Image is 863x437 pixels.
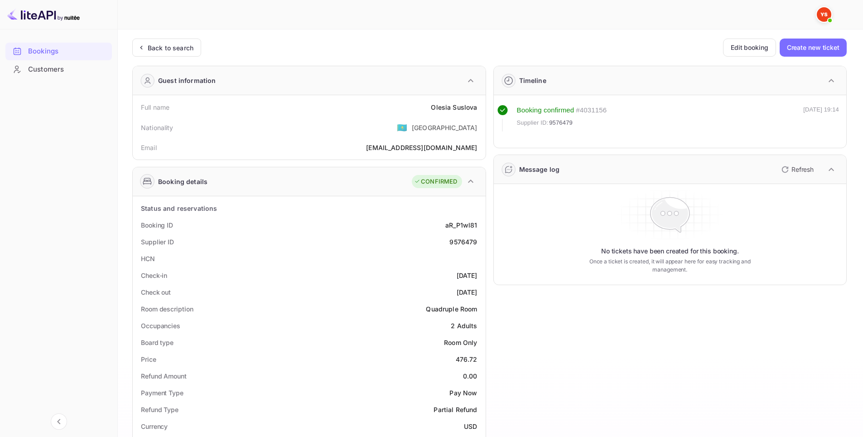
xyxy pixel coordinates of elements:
p: Refresh [791,165,814,174]
div: USD [464,422,477,431]
div: 0.00 [463,371,477,381]
div: Timeline [519,76,546,85]
div: Price [141,354,156,364]
div: Room Only [444,338,477,347]
div: Payment Type [141,388,183,398]
span: 9576479 [549,118,573,127]
a: Bookings [5,43,112,59]
div: Occupancies [141,321,180,330]
div: Email [141,143,157,152]
div: Quadruple Room [426,304,477,314]
div: [EMAIL_ADDRESS][DOMAIN_NAME] [366,143,477,152]
div: Room description [141,304,193,314]
button: Collapse navigation [51,413,67,430]
span: United States [397,119,407,136]
div: Booking ID [141,220,173,230]
div: Bookings [5,43,112,60]
div: [DATE] [457,271,477,280]
span: Supplier ID: [517,118,549,127]
div: Refund Amount [141,371,187,381]
div: Partial Refund [434,405,477,414]
a: Customers [5,61,112,78]
div: 476.72 [456,354,477,364]
img: LiteAPI logo [7,7,80,22]
div: Booking details [158,177,207,186]
div: Olesia Suslova [431,102,477,112]
p: Once a ticket is created, it will appear here for easy tracking and management. [575,257,765,274]
div: Message log [519,165,560,174]
button: Create new ticket [780,39,847,57]
div: Pay Now [449,388,477,398]
div: 2 Adults [451,321,477,330]
div: aR_P1wl81 [445,220,477,230]
div: Supplier ID [141,237,174,247]
div: 9576479 [449,237,477,247]
div: HCN [141,254,155,263]
div: Board type [141,338,174,347]
div: Status and reservations [141,204,217,213]
div: Nationality [141,123,174,132]
button: Refresh [776,162,817,177]
div: Full name [141,102,169,112]
div: Back to search [148,43,193,53]
p: No tickets have been created for this booking. [601,247,739,256]
div: Check-in [141,271,167,280]
div: Currency [141,422,168,431]
div: Check out [141,287,171,297]
div: [GEOGRAPHIC_DATA] [412,123,477,132]
div: Guest information [158,76,216,85]
img: Yandex Support [817,7,831,22]
div: CONFIRMED [414,177,457,186]
div: # 4031156 [576,105,607,116]
div: Bookings [28,46,107,57]
div: [DATE] [457,287,477,297]
div: Customers [28,64,107,75]
div: Refund Type [141,405,178,414]
div: [DATE] 19:14 [803,105,839,131]
div: Booking confirmed [517,105,574,116]
button: Edit booking [723,39,776,57]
